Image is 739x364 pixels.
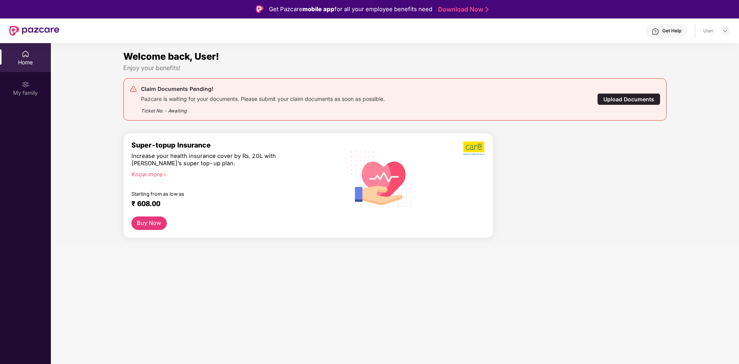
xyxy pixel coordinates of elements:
div: Ticket No. - Awaiting [141,102,385,114]
strong: mobile app [302,5,334,13]
div: Enjoy your benefits! [123,64,667,72]
div: Starting from as low as [131,191,305,196]
img: svg+xml;base64,PHN2ZyB3aWR0aD0iMjAiIGhlaWdodD0iMjAiIHZpZXdCb3g9IjAgMCAyMCAyMCIgZmlsbD0ibm9uZSIgeG... [22,81,29,88]
img: svg+xml;base64,PHN2ZyB4bWxucz0iaHR0cDovL3d3dy53My5vcmcvMjAwMC9zdmciIHdpZHRoPSIyNCIgaGVpZ2h0PSIyNC... [129,85,137,93]
img: Stroke [485,5,489,13]
span: Welcome back, User! [123,51,219,62]
div: Claim Documents Pending! [141,84,385,94]
div: User [703,28,714,34]
a: Download Now [438,5,486,13]
div: ₹ 608.00 [131,200,330,209]
img: svg+xml;base64,PHN2ZyBpZD0iSG9tZSIgeG1sbnM9Imh0dHA6Ly93d3cudzMub3JnLzIwMDAvc3ZnIiB3aWR0aD0iMjAiIG... [22,50,29,58]
img: svg+xml;base64,PHN2ZyBpZD0iRHJvcGRvd24tMzJ4MzIiIHhtbG5zPSJodHRwOi8vd3d3LnczLm9yZy8yMDAwL3N2ZyIgd2... [722,28,728,34]
div: Pazcare is waiting for your documents. Please submit your claim documents as soon as possible. [141,94,385,102]
div: Increase your health insurance cover by Rs. 20L with [PERSON_NAME]’s super top-up plan. [131,153,304,168]
img: New Pazcare Logo [9,26,59,36]
div: Upload Documents [597,93,660,105]
div: Super-topup Insurance [131,141,338,149]
img: svg+xml;base64,PHN2ZyB4bWxucz0iaHR0cDovL3d3dy53My5vcmcvMjAwMC9zdmciIHhtbG5zOnhsaW5rPSJodHRwOi8vd3... [345,141,418,216]
img: b5dec4f62d2307b9de63beb79f102df3.png [463,141,485,156]
img: Logo [256,5,264,13]
button: Buy Now [131,216,167,230]
div: Get Help [662,28,681,34]
span: right [163,173,167,177]
img: svg+xml;base64,PHN2ZyBpZD0iSGVscC0zMngzMiIgeG1sbnM9Imh0dHA6Ly93d3cudzMub3JnLzIwMDAvc3ZnIiB3aWR0aD... [652,28,659,35]
div: Know more [131,171,333,176]
div: Get Pazcare for all your employee benefits need [269,5,432,14]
